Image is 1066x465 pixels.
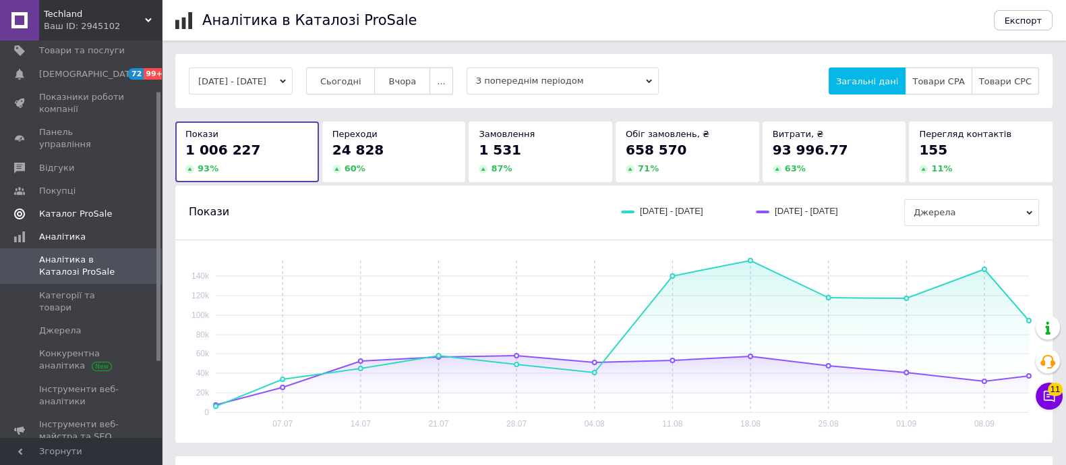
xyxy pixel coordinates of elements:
button: [DATE] - [DATE] [189,67,293,94]
span: 11 % [931,163,952,173]
span: Товари CPA [912,76,964,86]
span: Загальні дані [836,76,898,86]
text: 18.08 [740,419,761,429]
span: Перегляд контактів [919,129,1011,139]
button: Товари CPC [972,67,1039,94]
div: Ваш ID: 2945102 [44,20,162,32]
text: 100k [191,310,210,320]
text: 60k [196,349,210,358]
text: 140k [191,271,210,281]
span: 93 996.77 [773,142,848,158]
button: Вчора [374,67,430,94]
span: Переходи [332,129,378,139]
span: 658 570 [626,142,686,158]
button: Товари CPA [905,67,972,94]
span: 72 [128,68,144,80]
span: 1 531 [479,142,521,158]
span: Сьогодні [320,76,361,86]
span: Аналітика в Каталозі ProSale [39,254,125,278]
span: Категорії та товари [39,290,125,314]
span: Джерела [904,199,1039,226]
text: 21.07 [428,419,448,429]
span: Покази [185,129,218,139]
text: 25.08 [818,419,838,429]
button: Сьогодні [306,67,376,94]
text: 0 [204,408,209,417]
span: 24 828 [332,142,384,158]
h1: Аналітика в Каталозі ProSale [202,12,417,28]
span: Товари CPC [979,76,1032,86]
span: З попереднім періодом [467,67,659,94]
button: ... [430,67,452,94]
span: Інструменти веб-аналітики [39,383,125,408]
span: Покупці [39,185,76,197]
span: Товари та послуги [39,45,125,57]
span: 93 % [198,163,218,173]
span: 1 006 227 [185,142,260,158]
span: Інструменти веб-майстра та SEO [39,418,125,443]
span: Обіг замовлень, ₴ [626,129,709,139]
span: Замовлення [479,129,535,139]
span: Вчора [388,76,416,86]
text: 11.08 [662,419,682,429]
text: 01.09 [896,419,916,429]
span: Джерела [39,325,81,337]
span: 99+ [144,68,166,80]
button: Чат з покупцем11 [1036,383,1063,410]
span: Аналітика [39,231,86,243]
span: ... [437,76,445,86]
span: Панель управління [39,126,125,151]
span: Конкурентна аналітика [39,348,125,372]
text: 14.07 [351,419,371,429]
span: Каталог ProSale [39,208,112,220]
span: Techland [44,8,145,20]
span: Покази [189,204,229,219]
span: Експорт [1005,16,1042,26]
button: Загальні дані [829,67,906,94]
text: 08.09 [974,419,995,429]
span: 63 % [785,163,806,173]
span: 155 [919,142,947,158]
text: 04.08 [585,419,605,429]
text: 07.07 [272,419,293,429]
button: Експорт [994,10,1053,30]
text: 20k [196,388,210,398]
span: 60 % [345,163,365,173]
text: 40k [196,368,210,378]
span: 11 [1048,383,1063,396]
text: 80k [196,330,210,339]
span: Витрати, ₴ [773,129,824,139]
text: 120k [191,291,210,300]
span: Відгуки [39,162,74,174]
span: Показники роботи компанії [39,91,125,115]
text: 28.07 [506,419,527,429]
span: [DEMOGRAPHIC_DATA] [39,68,139,80]
span: 71 % [638,163,659,173]
span: 87 % [491,163,512,173]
